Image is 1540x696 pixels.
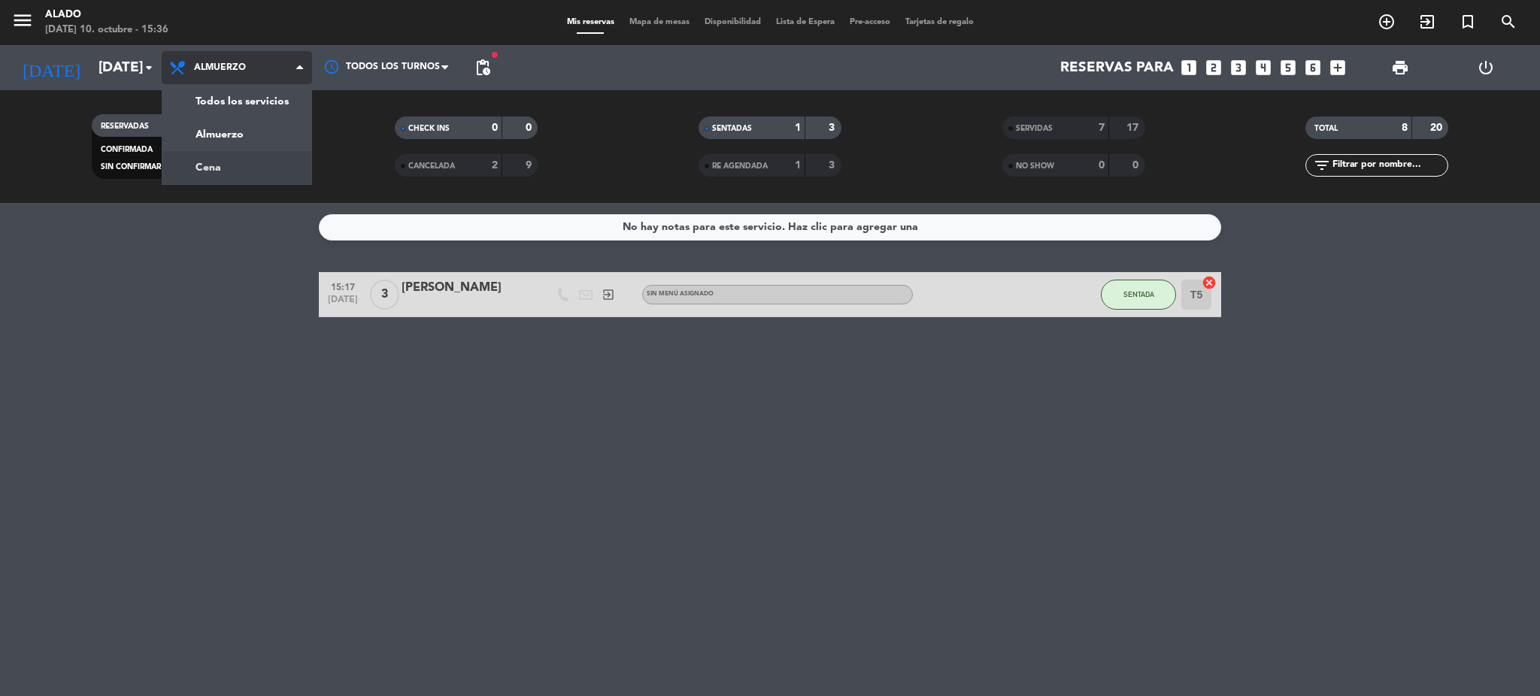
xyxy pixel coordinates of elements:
[162,85,311,118] a: Todos los servicios
[1204,58,1223,77] i: looks_two
[1202,275,1217,290] i: cancel
[162,151,311,184] a: Cena
[829,123,838,133] strong: 3
[11,51,91,84] i: [DATE]
[1123,290,1154,298] span: SENTADA
[11,9,34,32] i: menu
[45,8,168,23] div: Alado
[1391,59,1409,77] span: print
[898,18,981,26] span: Tarjetas de regalo
[1430,123,1445,133] strong: 20
[45,23,168,38] div: [DATE] 10. octubre - 15:36
[829,160,838,171] strong: 3
[474,59,492,77] span: pending_actions
[842,18,898,26] span: Pre-acceso
[492,123,498,133] strong: 0
[795,160,801,171] strong: 1
[1331,157,1448,174] input: Filtrar por nombre...
[1101,280,1176,310] button: SENTADA
[622,18,697,26] span: Mapa de mesas
[162,118,311,151] a: Almuerzo
[559,18,622,26] span: Mis reservas
[712,162,768,170] span: RE AGENDADA
[1314,125,1338,132] span: TOTAL
[140,59,158,77] i: arrow_drop_down
[1328,58,1347,77] i: add_box
[1303,58,1323,77] i: looks_6
[602,288,615,301] i: exit_to_app
[1313,156,1331,174] i: filter_list
[1060,59,1174,76] span: Reservas para
[324,277,362,295] span: 15:17
[1477,59,1495,77] i: power_settings_new
[1179,58,1199,77] i: looks_one
[490,50,499,59] span: fiber_manual_record
[1132,160,1141,171] strong: 0
[1254,58,1273,77] i: looks_4
[623,219,918,236] div: No hay notas para este servicio. Haz clic para agregar una
[11,9,34,37] button: menu
[492,160,498,171] strong: 2
[647,291,714,297] span: Sin menú asignado
[795,123,801,133] strong: 1
[402,278,529,298] div: [PERSON_NAME]
[101,123,149,130] span: RESERVADAS
[1229,58,1248,77] i: looks_3
[370,280,399,310] span: 3
[1016,162,1054,170] span: NO SHOW
[768,18,842,26] span: Lista de Espera
[712,125,752,132] span: SENTADAS
[1459,13,1477,31] i: turned_in_not
[1278,58,1298,77] i: looks_5
[1402,123,1408,133] strong: 8
[1016,125,1053,132] span: SERVIDAS
[408,162,455,170] span: CANCELADA
[1099,160,1105,171] strong: 0
[697,18,768,26] span: Disponibilidad
[526,160,535,171] strong: 9
[1418,13,1436,31] i: exit_to_app
[526,123,535,133] strong: 0
[1126,123,1141,133] strong: 17
[408,125,450,132] span: CHECK INS
[1099,123,1105,133] strong: 7
[1499,13,1517,31] i: search
[1378,13,1396,31] i: add_circle_outline
[101,146,153,153] span: CONFIRMADA
[1443,45,1529,90] div: LOG OUT
[194,62,246,73] span: Almuerzo
[324,295,362,312] span: [DATE]
[101,163,161,171] span: SIN CONFIRMAR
